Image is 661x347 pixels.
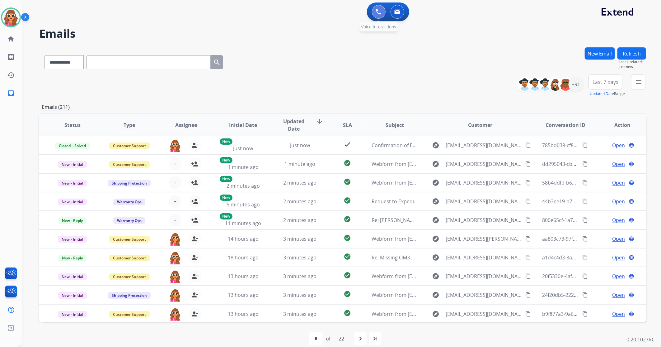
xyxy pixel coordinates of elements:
mat-icon: content_copy [525,255,531,260]
mat-icon: content_copy [525,236,531,242]
span: Webform from [EMAIL_ADDRESS][DOMAIN_NAME] on [DATE] [372,273,513,280]
mat-icon: check_circle [344,272,351,279]
span: dd295043-cb67-4f08-ae65-45d155e34985 [542,161,638,167]
span: Updated Date [277,118,311,133]
span: Type [124,121,135,129]
span: Assignee [176,121,197,129]
mat-icon: content_copy [582,273,588,279]
span: Shipping Protection [108,180,151,186]
mat-icon: explore [432,235,440,243]
mat-icon: content_copy [525,180,531,186]
mat-icon: arrow_downward [316,118,323,125]
span: 1 minute ago [228,164,259,171]
mat-icon: content_copy [582,311,588,317]
mat-icon: language [629,292,634,298]
span: Initial Date [229,121,257,129]
span: [EMAIL_ADDRESS][DOMAIN_NAME] [446,179,522,186]
span: Subject [386,121,404,129]
span: Open [612,291,625,299]
span: [EMAIL_ADDRESS][DOMAIN_NAME] [446,142,522,149]
mat-icon: person_remove [191,272,199,280]
span: 13 hours ago [228,273,259,280]
span: 3 minutes ago [284,311,317,317]
mat-icon: language [629,255,634,260]
mat-icon: content_copy [582,236,588,242]
span: 2 minutes ago [284,217,317,224]
span: Customer Support [109,161,150,168]
mat-icon: person_add [191,160,199,168]
mat-icon: navigate_next [357,335,364,342]
button: Last 7 days [588,75,622,89]
span: Customer Support [109,236,150,243]
span: Request to Expedite Contract Creation [372,198,462,205]
mat-icon: explore [432,216,440,224]
span: Just now [290,142,310,149]
span: 1 minute ago [285,161,316,167]
span: 5 minutes ago [227,201,260,208]
img: agent-avatar [169,308,181,321]
span: [EMAIL_ADDRESS][DOMAIN_NAME] [446,160,522,168]
mat-icon: check_circle [344,215,351,223]
span: New - Initial [58,292,87,299]
p: New [220,157,232,163]
mat-icon: search [213,59,221,66]
span: Customer Support [109,142,150,149]
mat-icon: person_remove [191,142,199,149]
span: [EMAIL_ADDRESS][DOMAIN_NAME] [446,198,522,205]
mat-icon: language [629,199,634,204]
p: New [220,176,232,182]
span: Webform from [EMAIL_ADDRESS][DOMAIN_NAME] on [DATE] [372,311,513,317]
mat-icon: explore [432,291,440,299]
span: [EMAIL_ADDRESS][DOMAIN_NAME] [446,272,522,280]
span: Re: [PERSON_NAME] Ring Warranty [372,217,453,224]
mat-icon: home [7,35,15,43]
span: Warranty Ops [113,199,145,205]
mat-icon: content_copy [525,161,531,167]
span: Open [612,235,625,243]
span: Open [612,160,625,168]
mat-icon: check_circle [344,178,351,186]
span: aa803c73-97f7-4c3f-8608-67ded51b4580 [542,235,636,242]
p: Emails (211) [39,103,72,111]
span: Open [612,254,625,261]
span: Open [612,216,625,224]
span: SLA [343,121,352,129]
mat-icon: person_add [191,216,199,224]
mat-icon: content_copy [525,311,531,317]
span: + [174,198,176,205]
mat-icon: content_copy [525,217,531,223]
span: New - Initial [58,311,87,318]
span: b9f877a3-9a67-4078-b767-562d947f96b2 [542,311,637,317]
span: Just now [619,65,646,70]
span: New - Initial [58,273,87,280]
mat-icon: check_circle [344,234,351,242]
mat-icon: menu [635,78,642,86]
span: 24f20db5-2227-451f-8004-f8ed9104a03b [542,292,635,298]
span: + [174,160,176,168]
p: New [220,213,232,219]
mat-icon: explore [432,160,440,168]
p: New [220,138,232,145]
span: 20f5330e-4af2-4535-9d85-9a1d1ce7ac4c [542,273,635,280]
span: Conversation ID [546,121,585,129]
span: [EMAIL_ADDRESS][DOMAIN_NAME] [446,291,522,299]
span: Range [590,91,625,96]
span: 3 minutes ago [284,292,317,298]
mat-icon: last_page [372,335,379,342]
button: Updated Date [590,91,614,96]
span: Webform from [EMAIL_ADDRESS][DOMAIN_NAME] on [DATE] [372,292,513,298]
span: Confirmation of Escalation for Refund vs. Virtual Card [372,142,497,149]
span: Just now [233,145,253,152]
span: Warranty Ops [113,217,145,224]
mat-icon: person_remove [191,254,199,261]
span: 2 minutes ago [227,182,260,189]
span: [EMAIL_ADDRESS][PERSON_NAME][DOMAIN_NAME] [446,235,522,243]
mat-icon: check [344,141,351,148]
mat-icon: content_copy [582,199,588,204]
img: avatar [2,9,20,26]
mat-icon: content_copy [582,180,588,186]
span: [EMAIL_ADDRESS][DOMAIN_NAME] [446,216,522,224]
span: 14 hours ago [228,235,259,242]
span: New - Initial [58,180,87,186]
span: [EMAIL_ADDRESS][DOMAIN_NAME] [446,254,522,261]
